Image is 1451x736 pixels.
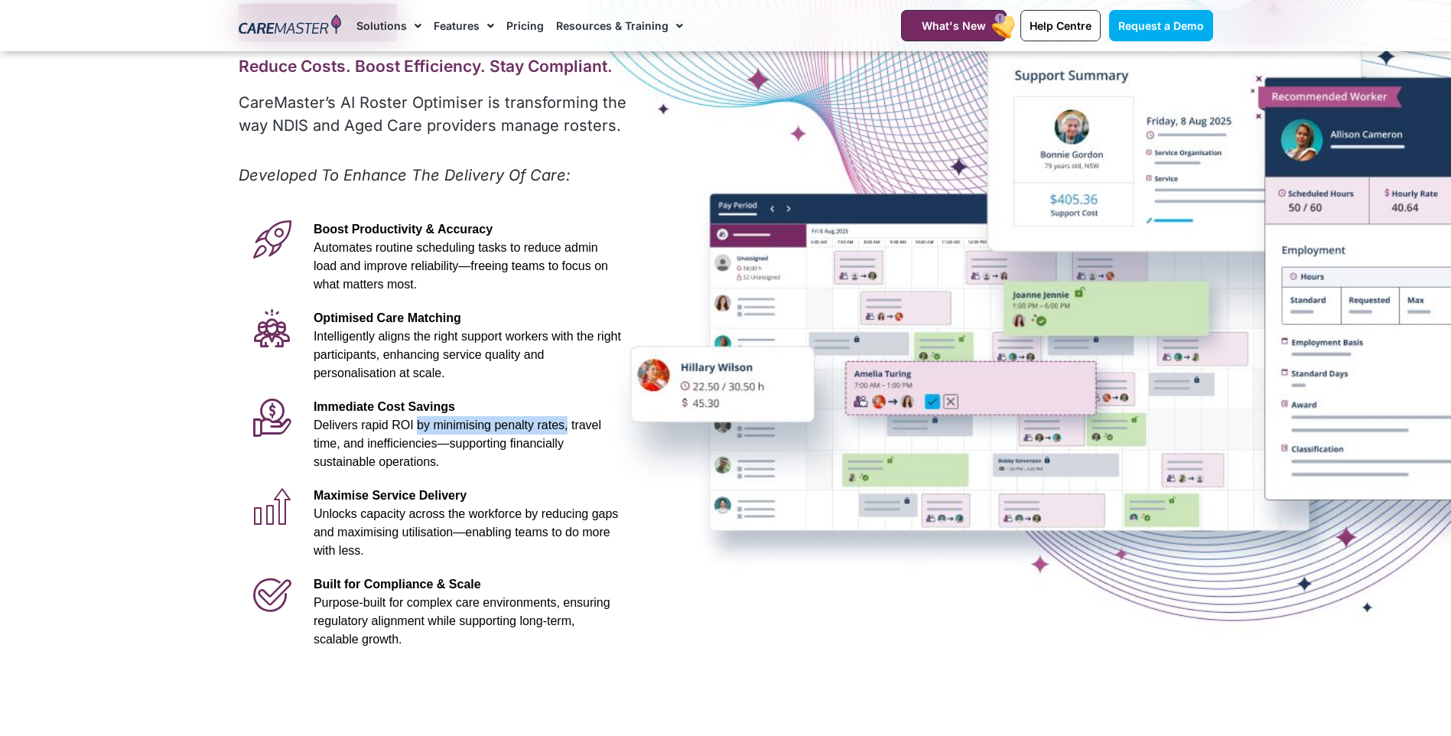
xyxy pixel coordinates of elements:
[1118,19,1204,32] span: Request a Demo
[314,241,608,291] span: Automates routine scheduling tasks to reduce admin load and improve reliability—freeing teams to ...
[314,330,621,379] span: Intelligently aligns the right support workers with the right participants, enhancing service qua...
[314,311,461,324] span: Optimised Care Matching
[239,91,630,137] p: CareMaster’s AI Roster Optimiser is transforming the way NDIS and Aged Care providers manage rost...
[1030,19,1092,32] span: Help Centre
[239,57,630,76] h2: Reduce Costs. Boost Efficiency. Stay Compliant.
[314,400,455,413] span: Immediate Cost Savings
[239,166,571,184] em: Developed To Enhance The Delivery Of Care:
[314,507,618,557] span: Unlocks capacity across the workforce by reducing gaps and maximising utilisation—enabling teams ...
[314,596,610,646] span: Purpose-built for complex care environments, ensuring regulatory alignment while supporting long-...
[1020,10,1101,41] a: Help Centre
[314,223,493,236] span: Boost Productivity & Accuracy
[1109,10,1213,41] a: Request a Demo
[922,19,986,32] span: What's New
[314,489,467,502] span: Maximise Service Delivery
[314,418,601,468] span: Delivers rapid ROI by minimising penalty rates, travel time, and inefficiencies—supporting financ...
[901,10,1007,41] a: What's New
[239,15,342,37] img: CareMaster Logo
[314,578,481,591] span: Built for Compliance & Scale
